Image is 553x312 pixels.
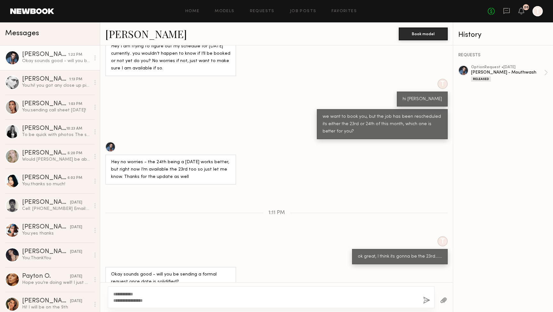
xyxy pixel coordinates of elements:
[22,101,68,107] div: [PERSON_NAME]
[22,199,70,206] div: [PERSON_NAME]
[111,271,230,286] div: Okay sounds good - will you be sending a formal request once date is solidified?
[399,28,448,40] button: Book model
[524,6,528,9] div: 20
[22,125,66,132] div: [PERSON_NAME]
[22,255,90,261] div: You: ThankYou
[323,113,442,135] div: we want to book you, but the job has been rescheduled its either the 23rd or 24th of this month, ...
[458,31,548,39] div: History
[332,9,357,13] a: Favorites
[22,304,90,310] div: Hi! I will be on the 9th
[22,280,90,286] div: Hope you’re doing well! I just wanted to check in to see if you have an idea of when confirmation...
[22,132,90,138] div: To be quick with photos The selfie was made [DATE] and others a week ago
[111,159,230,181] div: Hey no worries - the 24th being a [DATE] works better, but right now I’m available the 23rd too s...
[68,175,82,181] div: 6:02 PM
[70,249,82,255] div: [DATE]
[250,9,275,13] a: Requests
[458,53,548,58] div: REQUESTS
[471,65,544,69] div: option Request • [DATE]
[22,181,90,187] div: You: thanks so much!
[22,107,90,113] div: You: sending call sheet [DATE]!
[403,96,442,103] div: hi [PERSON_NAME]
[70,200,82,206] div: [DATE]
[5,30,39,37] span: Messages
[22,224,70,230] div: [PERSON_NAME]
[22,76,69,83] div: [PERSON_NAME]
[111,43,230,72] div: Hey I am trying to figure out my schedule for [DATE] currently.. you wouldn’t happen to know if I...
[22,150,68,156] div: [PERSON_NAME]
[22,175,68,181] div: [PERSON_NAME]
[22,83,90,89] div: You: hi! you got any close up pics of your mouth and teeth for a different job? lol but also seri...
[68,52,82,58] div: 1:22 PM
[68,101,82,107] div: 1:03 PM
[70,298,82,304] div: [DATE]
[471,69,544,76] div: [PERSON_NAME] - Mouthwash
[66,126,82,132] div: 10:23 AM
[22,249,70,255] div: [PERSON_NAME]
[215,9,234,13] a: Models
[68,150,82,156] div: 6:20 PM
[105,27,187,41] a: [PERSON_NAME]
[399,31,448,36] a: Book model
[22,273,70,280] div: Payton O.
[185,9,200,13] a: Home
[22,230,90,236] div: You: yes thanks
[533,6,543,16] a: T
[22,206,90,212] div: Cell: [PHONE_NUMBER] Email: [EMAIL_ADDRESS][DOMAIN_NAME]
[471,76,491,82] div: Released
[22,58,90,64] div: Okay sounds good - will you be sending a formal request once date is solidified?
[471,65,548,82] a: optionRequest •[DATE][PERSON_NAME] - MouthwashReleased
[22,52,68,58] div: [PERSON_NAME]
[70,224,82,230] div: [DATE]
[69,76,82,83] div: 1:13 PM
[22,298,70,304] div: [PERSON_NAME]
[70,274,82,280] div: [DATE]
[268,210,285,216] span: 1:11 PM
[22,156,90,163] div: Would [PERSON_NAME] be able to color correct me as the reference picture I send you? I am willing...
[358,253,442,260] div: ok great, I think its gonna be the 23rd.......
[290,9,317,13] a: Job Posts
